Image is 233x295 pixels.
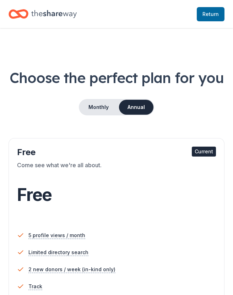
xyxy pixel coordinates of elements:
[9,68,224,88] h1: Choose the perfect plan for you
[28,282,42,291] span: Track
[17,184,52,205] span: Free
[202,10,219,18] span: Return
[9,6,77,22] a: Home
[28,265,115,274] span: 2 new donors / week (in-kind only)
[192,147,216,157] div: Current
[197,7,224,21] a: Return
[80,100,118,115] button: Monthly
[28,231,85,240] span: 5 profile views / month
[17,147,216,158] div: Free
[119,100,153,115] button: Annual
[28,248,88,257] span: Limited directory search
[17,161,216,181] div: Come see what we're all about.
